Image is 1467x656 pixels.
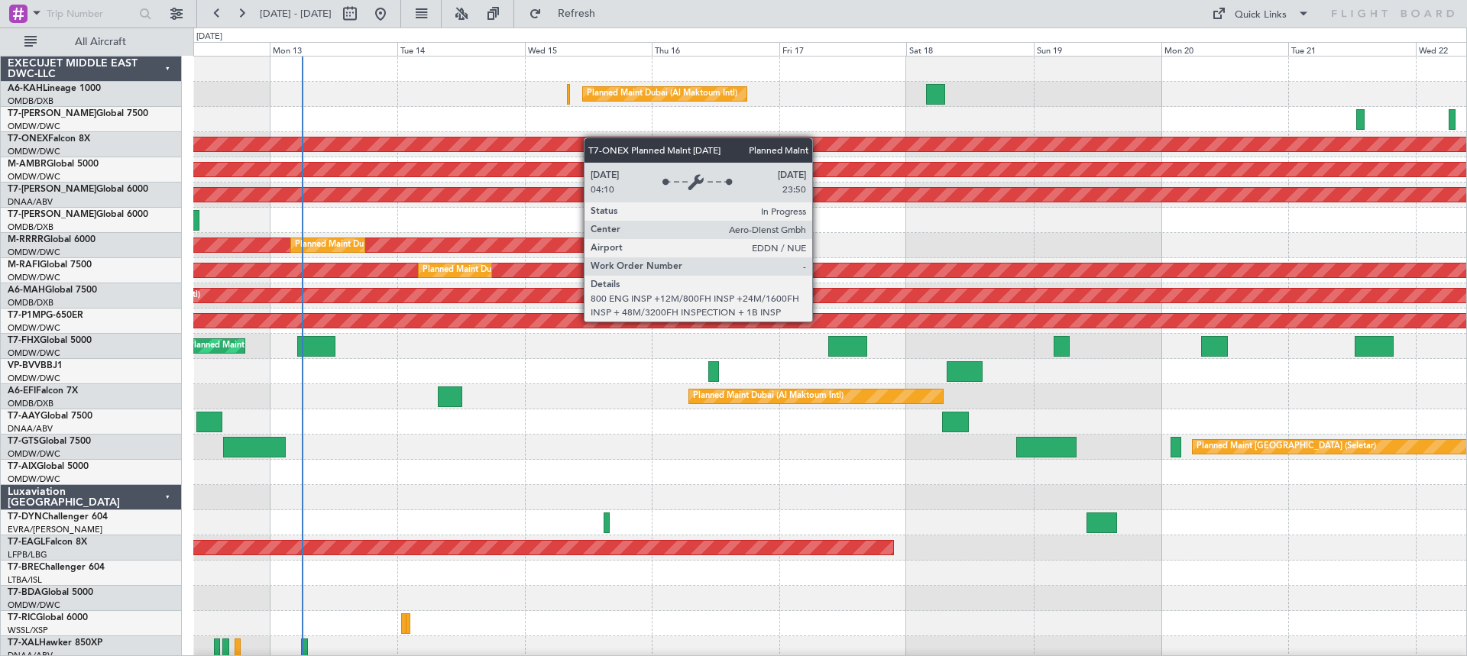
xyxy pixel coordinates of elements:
a: OMDB/DXB [8,95,53,107]
div: Planned Maint [GEOGRAPHIC_DATA] (Seletar) [1197,435,1376,458]
a: WSSL/XSP [8,625,48,636]
a: A6-MAHGlobal 7500 [8,286,97,295]
a: OMDW/DWC [8,146,60,157]
a: OMDW/DWC [8,272,60,283]
div: Mon 20 [1161,42,1289,56]
a: LTBA/ISL [8,574,42,586]
a: OMDW/DWC [8,373,60,384]
div: Fri 17 [779,42,907,56]
a: OMDW/DWC [8,121,60,132]
span: T7-XAL [8,638,39,648]
span: A6-KAH [8,84,43,93]
a: T7-FHXGlobal 5000 [8,336,92,345]
div: Mon 13 [270,42,397,56]
span: T7-BRE [8,563,39,572]
span: T7-P1MP [8,311,46,320]
a: T7-AAYGlobal 7500 [8,412,92,421]
button: Quick Links [1204,2,1317,26]
span: T7-AAY [8,412,40,421]
a: T7-DYNChallenger 604 [8,512,108,522]
a: OMDW/DWC [8,322,60,334]
a: T7-XALHawker 850XP [8,638,102,648]
a: OMDW/DWC [8,599,60,611]
a: T7-BDAGlobal 5000 [8,588,93,597]
a: M-RRRRGlobal 6000 [8,235,96,244]
a: OMDW/DWC [8,347,60,359]
a: OMDW/DWC [8,247,60,258]
div: Planned Maint Dubai (Al Maktoum Intl) [423,259,573,282]
a: A6-KAHLineage 1000 [8,84,101,93]
span: T7-[PERSON_NAME] [8,185,96,194]
a: T7-RICGlobal 6000 [8,613,88,622]
div: Sat 18 [906,42,1034,56]
span: T7-AIX [8,462,37,471]
a: T7-GTSGlobal 7500 [8,437,91,446]
a: OMDB/DXB [8,398,53,409]
button: Refresh [522,2,614,26]
div: Sun 12 [143,42,270,56]
a: T7-ONEXFalcon 8X [8,134,90,144]
button: All Aircraft [17,30,166,54]
span: VP-BVV [8,361,40,370]
div: Planned Maint Dubai (Al Maktoum Intl) [295,234,445,257]
a: OMDB/DXB [8,221,53,233]
a: T7-P1MPG-650ER [8,311,83,320]
a: LFPB/LBG [8,549,47,561]
a: T7-AIXGlobal 5000 [8,462,89,471]
div: Quick Links [1235,8,1287,23]
div: Thu 16 [652,42,779,56]
a: T7-BREChallenger 604 [8,563,105,572]
span: A6-EFI [8,386,36,396]
a: T7-[PERSON_NAME]Global 7500 [8,109,148,118]
div: [DATE] [196,31,222,44]
span: All Aircraft [40,37,161,47]
a: M-RAFIGlobal 7500 [8,260,92,270]
a: DNAA/ABV [8,196,53,208]
a: OMDB/DXB [8,297,53,309]
span: T7-BDA [8,588,41,597]
span: M-RRRR [8,235,44,244]
span: T7-FHX [8,336,40,345]
input: Trip Number [47,2,134,25]
span: T7-[PERSON_NAME] [8,109,96,118]
span: T7-[PERSON_NAME] [8,210,96,219]
a: T7-[PERSON_NAME]Global 6000 [8,210,148,219]
a: EVRA/[PERSON_NAME] [8,524,102,535]
a: M-AMBRGlobal 5000 [8,160,99,169]
div: Wed 15 [525,42,653,56]
span: Refresh [545,8,609,19]
a: VP-BVVBBJ1 [8,361,63,370]
a: T7-[PERSON_NAME]Global 6000 [8,185,148,194]
span: M-RAFI [8,260,40,270]
div: Planned Maint Dubai (Al Maktoum Intl) [693,385,844,408]
span: T7-DYN [8,512,42,522]
a: OMDW/DWC [8,171,60,183]
span: T7-EAGL [8,538,45,547]
div: Sun 19 [1034,42,1161,56]
a: OMDW/DWC [8,448,60,460]
span: A6-MAH [8,286,45,295]
div: Planned Maint Dubai (Al Maktoum Intl) [587,82,737,105]
span: T7-ONEX [8,134,48,144]
a: DNAA/ABV [8,423,53,435]
span: T7-GTS [8,437,39,446]
div: Tue 21 [1288,42,1416,56]
div: Tue 14 [397,42,525,56]
a: T7-EAGLFalcon 8X [8,538,87,547]
span: T7-RIC [8,613,36,622]
span: [DATE] - [DATE] [260,7,332,21]
a: OMDW/DWC [8,473,60,485]
span: M-AMBR [8,160,47,169]
a: A6-EFIFalcon 7X [8,386,78,396]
